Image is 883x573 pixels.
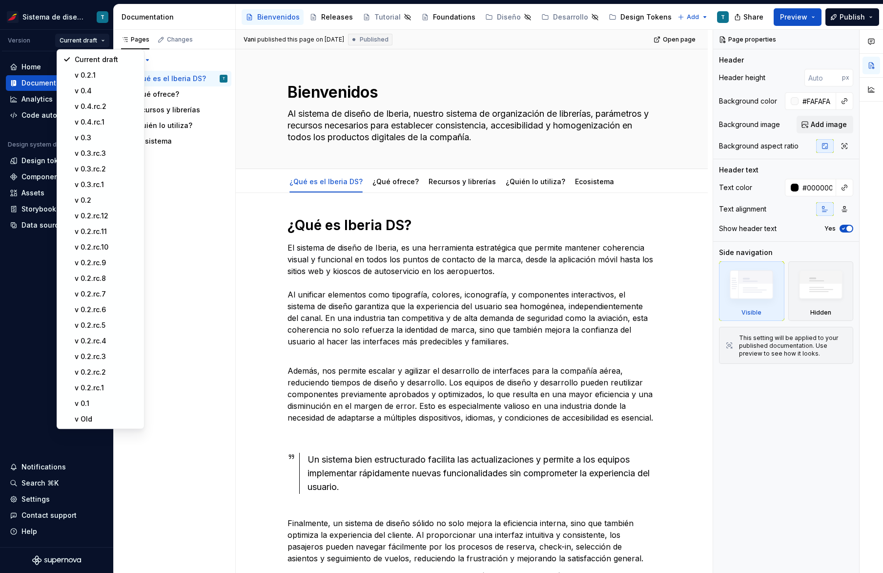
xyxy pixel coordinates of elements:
[75,414,138,424] div: v Old
[75,383,138,393] div: v 0.2.rc.1
[75,352,138,361] div: v 0.2.rc.3
[75,164,138,174] div: v 0.3.rc.2
[75,274,138,283] div: v 0.2.rc.8
[75,227,138,236] div: v 0.2.rc.11
[75,399,138,408] div: v 0.1
[75,336,138,346] div: v 0.2.rc.4
[75,70,138,80] div: v 0.2.1
[75,117,138,127] div: v 0.4.rc.1
[75,289,138,299] div: v 0.2.rc.7
[75,55,138,64] div: Current draft
[75,86,138,96] div: v 0.4
[75,102,138,111] div: v 0.4.rc.2
[75,367,138,377] div: v 0.2.rc.2
[75,149,138,158] div: v 0.3.rc.3
[75,258,138,268] div: v 0.2.rc.9
[75,195,138,205] div: v 0.2
[75,305,138,315] div: v 0.2.rc.6
[75,320,138,330] div: v 0.2.rc.5
[75,180,138,190] div: v 0.3.rc.1
[75,133,138,143] div: v 0.3
[75,211,138,221] div: v 0.2.rc.12
[75,242,138,252] div: v 0.2.rc.10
